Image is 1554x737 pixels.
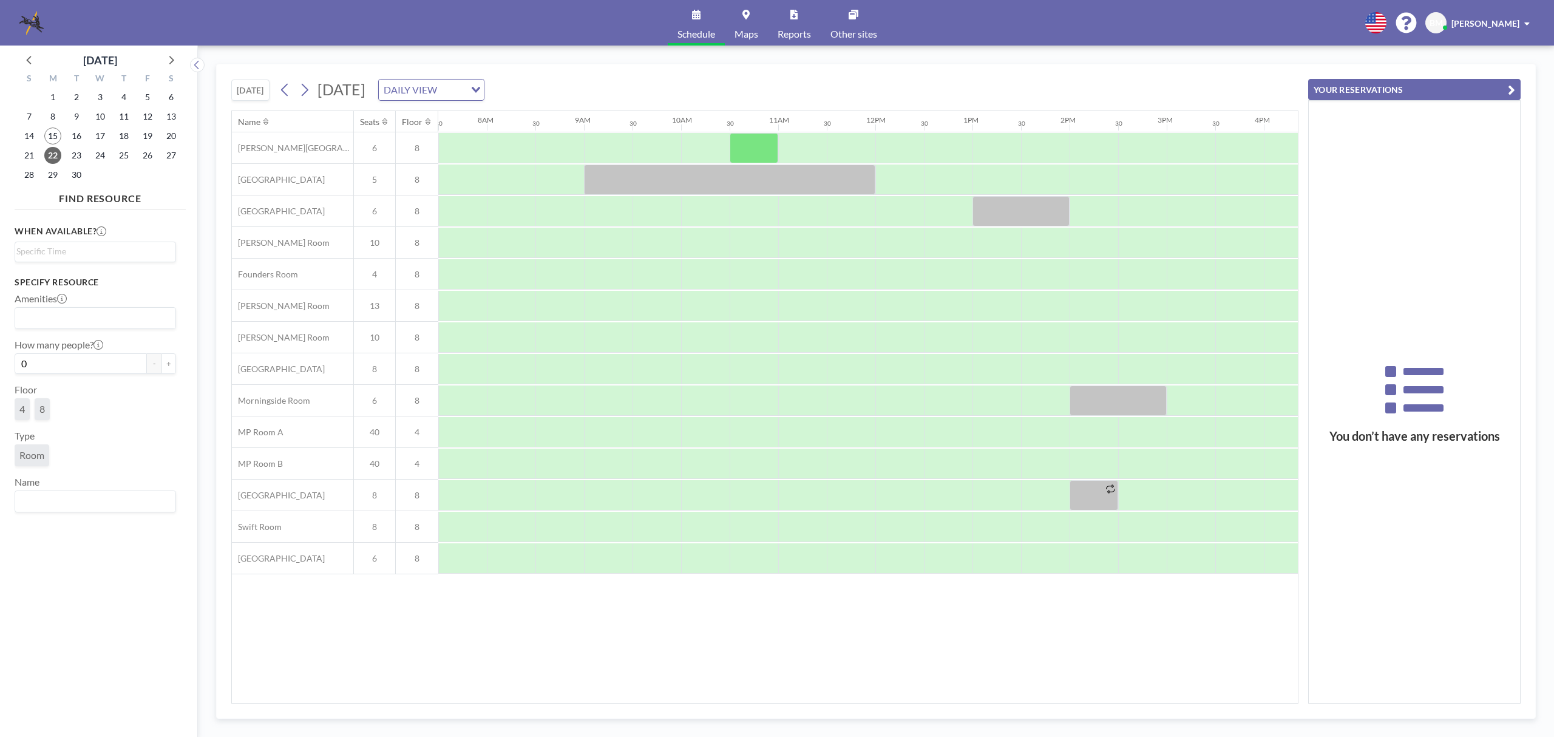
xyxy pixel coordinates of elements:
span: Friday, September 5, 2025 [139,89,156,106]
span: [PERSON_NAME][GEOGRAPHIC_DATA] [232,143,353,154]
label: Type [15,430,35,442]
div: 10AM [672,115,692,124]
span: Friday, September 12, 2025 [139,108,156,125]
div: 9AM [575,115,591,124]
span: Thursday, September 25, 2025 [115,147,132,164]
span: 5 [354,174,395,185]
div: Floor [402,117,422,127]
span: Reports [778,29,811,39]
label: Amenities [15,293,67,305]
div: Name [238,117,260,127]
span: Tuesday, September 2, 2025 [68,89,85,106]
span: 4 [396,458,438,469]
div: 30 [824,120,831,127]
span: 6 [354,553,395,564]
button: YOUR RESERVATIONS [1308,79,1521,100]
span: Saturday, September 20, 2025 [163,127,180,144]
span: [DATE] [317,80,365,98]
span: 13 [354,301,395,311]
span: Morningside Room [232,395,310,406]
span: 8 [39,403,45,415]
div: F [135,72,159,87]
div: 30 [532,120,540,127]
span: Sunday, September 7, 2025 [21,108,38,125]
span: Other sites [830,29,877,39]
input: Search for option [16,310,169,326]
span: MP Room B [232,458,283,469]
span: 8 [396,395,438,406]
div: 1PM [963,115,979,124]
div: Search for option [15,491,175,512]
span: Schedule [677,29,715,39]
span: 8 [396,269,438,280]
span: Saturday, September 6, 2025 [163,89,180,106]
span: 10 [354,237,395,248]
span: 6 [354,395,395,406]
span: 4 [396,427,438,438]
span: Wednesday, September 17, 2025 [92,127,109,144]
span: Maps [735,29,758,39]
span: Founders Room [232,269,298,280]
span: [GEOGRAPHIC_DATA] [232,553,325,564]
input: Search for option [16,245,169,258]
div: 2PM [1060,115,1076,124]
h3: Specify resource [15,277,176,288]
span: 4 [19,403,25,415]
span: Monday, September 29, 2025 [44,166,61,183]
div: 30 [435,120,443,127]
span: [GEOGRAPHIC_DATA] [232,174,325,185]
span: Monday, September 22, 2025 [44,147,61,164]
span: 8 [396,332,438,343]
span: Tuesday, September 30, 2025 [68,166,85,183]
h4: FIND RESOURCE [15,188,186,205]
span: [PERSON_NAME] Room [232,332,330,343]
div: 4PM [1255,115,1270,124]
span: Tuesday, September 16, 2025 [68,127,85,144]
span: 6 [354,206,395,217]
span: 8 [396,237,438,248]
input: Search for option [16,494,169,509]
label: How many people? [15,339,103,351]
span: Room [19,449,44,461]
span: [GEOGRAPHIC_DATA] [232,490,325,501]
img: organization-logo [19,11,44,35]
div: S [159,72,183,87]
div: 30 [629,120,637,127]
span: 8 [396,553,438,564]
button: - [147,353,161,374]
div: 30 [921,120,928,127]
div: W [89,72,112,87]
span: 8 [396,143,438,154]
span: 8 [396,364,438,375]
div: Search for option [15,242,175,260]
div: 11AM [769,115,789,124]
span: 8 [396,490,438,501]
span: Friday, September 26, 2025 [139,147,156,164]
span: 8 [396,521,438,532]
div: 30 [727,120,734,127]
span: 8 [354,490,395,501]
span: 8 [396,174,438,185]
div: 30 [1212,120,1220,127]
span: 8 [396,206,438,217]
span: [PERSON_NAME] Room [232,301,330,311]
div: 8AM [478,115,494,124]
button: + [161,353,176,374]
span: 8 [354,521,395,532]
span: 8 [354,364,395,375]
div: [DATE] [83,52,117,69]
span: Monday, September 1, 2025 [44,89,61,106]
span: MP Room A [232,427,283,438]
span: Thursday, September 11, 2025 [115,108,132,125]
span: [GEOGRAPHIC_DATA] [232,206,325,217]
span: Thursday, September 4, 2025 [115,89,132,106]
div: T [112,72,135,87]
span: Tuesday, September 23, 2025 [68,147,85,164]
span: [GEOGRAPHIC_DATA] [232,364,325,375]
div: Search for option [15,308,175,328]
span: Sunday, September 21, 2025 [21,147,38,164]
div: Seats [360,117,379,127]
label: Name [15,476,39,488]
span: Saturday, September 27, 2025 [163,147,180,164]
span: Thursday, September 18, 2025 [115,127,132,144]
